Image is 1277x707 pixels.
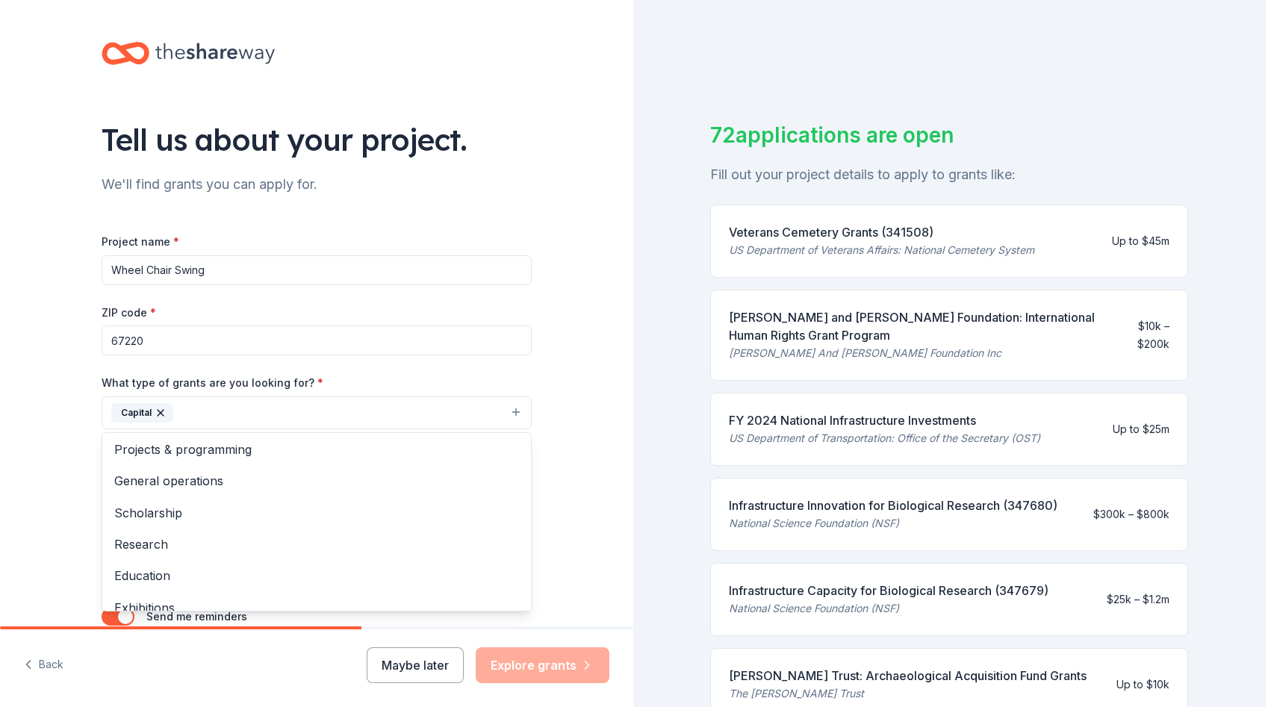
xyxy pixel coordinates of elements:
[114,535,519,554] span: Research
[114,503,519,523] span: Scholarship
[114,598,519,617] span: Exhibitions
[114,440,519,459] span: Projects & programming
[102,396,532,429] button: Capital
[114,566,519,585] span: Education
[114,471,519,490] span: General operations
[102,432,532,611] div: Capital
[111,403,173,423] div: Capital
